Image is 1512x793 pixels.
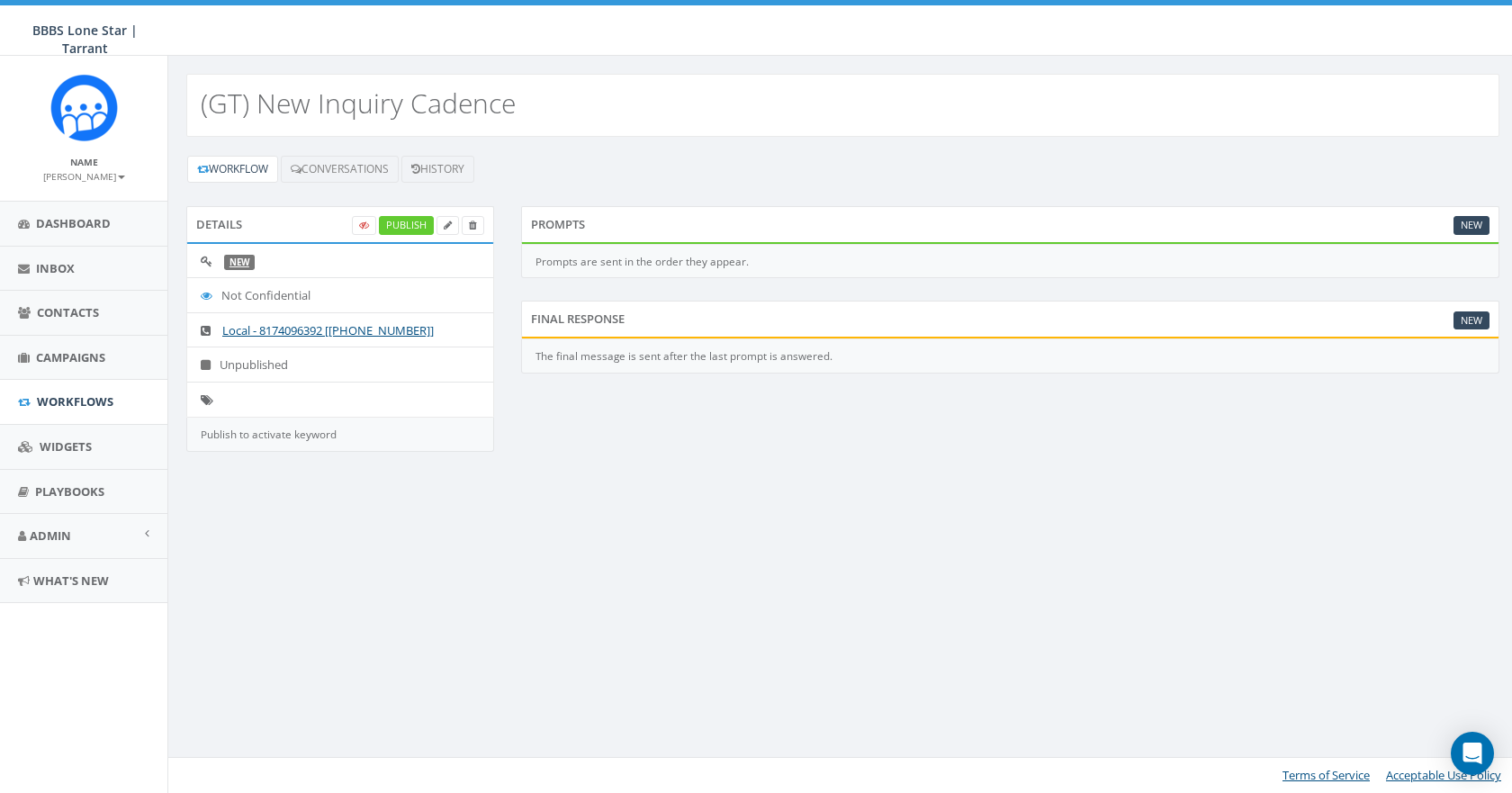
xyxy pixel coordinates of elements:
div: Open Intercom Messenger [1451,732,1494,775]
div: Final Response [521,301,1499,337]
div: Prompts [521,206,1499,242]
a: Terms of Service [1282,767,1370,783]
img: Rally_Corp_Icon_1.png [50,74,118,141]
a: New [229,257,249,268]
span: Campaigns [36,349,105,365]
div: Publish to activate keyword [186,418,494,452]
div: The final message is sent after the last prompt is answered. [521,339,1499,374]
a: Publish [379,216,434,235]
div: Details [186,206,494,242]
a: Conversations [281,156,399,183]
span: Workflows [37,393,113,410]
a: Local - 8174096392 [[PHONE_NUMBER]] [222,322,434,338]
li: Unpublished [187,347,493,383]
a: History [401,156,474,183]
small: Name [70,156,98,168]
a: Workflow [187,156,278,183]
span: Dashboard [36,215,111,231]
li: Not Confidential [187,277,493,313]
small: [PERSON_NAME] [43,170,125,183]
span: What's New [33,572,109,589]
a: Acceptable Use Policy [1386,767,1501,783]
h2: (GT) New Inquiry Cadence [201,88,516,118]
span: Widgets [40,438,92,455]
div: Prompts are sent in the order they appear. [521,245,1499,279]
span: Inbox [36,260,75,276]
a: [PERSON_NAME] [43,167,125,184]
a: New [1453,311,1489,330]
span: Admin [30,527,71,544]
span: Playbooks [35,483,104,500]
span: Contacts [37,304,99,320]
span: BBBS Lone Star | Tarrant [32,22,138,57]
a: New [1453,216,1489,235]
